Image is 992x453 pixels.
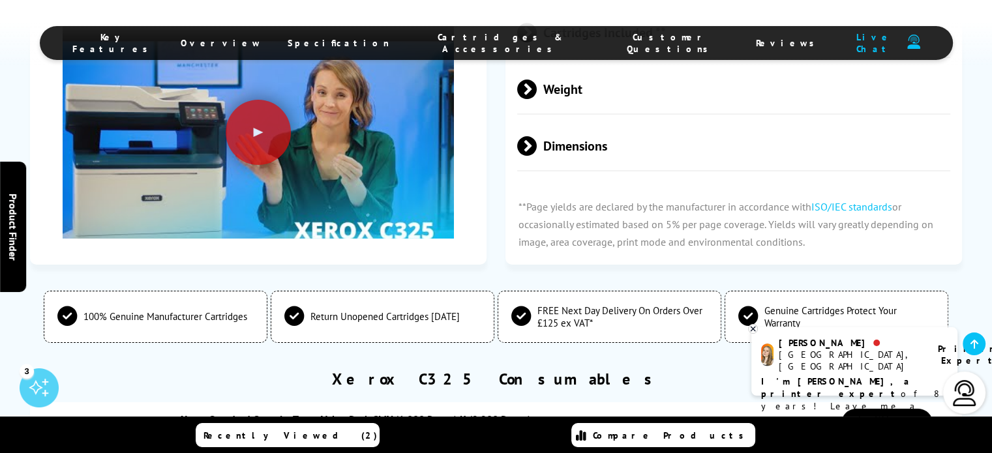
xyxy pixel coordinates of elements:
[72,31,155,55] span: Key Features
[310,310,460,323] span: Return Unopened Cartridges [DATE]
[537,304,708,329] span: FREE Next Day Delivery On Orders Over £125 ex VAT*
[196,423,380,447] a: Recently Viewed (2)
[7,193,20,260] span: Product Finder
[593,430,751,441] span: Compare Products
[811,200,892,213] a: ISO/IEC standards
[415,31,586,55] span: Cartridges & Accessories
[761,343,774,366] img: amy-livechat.png
[761,375,948,437] p: of 8 years! Leave me a message and I'll respond ASAP
[779,349,922,372] div: [GEOGRAPHIC_DATA], [GEOGRAPHIC_DATA]
[612,31,730,55] span: Customer Questions
[83,310,247,323] span: 100% Genuine Manufacturer Cartridges
[332,369,660,389] a: Xerox C325 Consumables
[181,37,262,49] span: Overview
[952,380,978,406] img: user-headset-light.svg
[288,37,389,49] span: Specification
[847,31,900,55] span: Live Chat
[20,364,34,378] div: 3
[203,430,378,441] span: Recently Viewed (2)
[63,5,454,298] img: Play
[517,121,950,170] span: Dimensions
[756,37,821,49] span: Reviews
[517,65,950,113] span: Weight
[764,304,935,329] span: Genuine Cartridges Protect Your Warranty
[761,375,913,400] b: I'm [PERSON_NAME], a printer expert
[505,185,963,265] p: **Page yields are declared by the manufacturer in accordance with or occasionally estimated based...
[907,35,920,50] img: user-headset-duotone.svg
[181,413,531,426] a: Xerox Standard Capacity Toner Value Pack CMY (1,800 Pages) K (2,200 Pages)
[779,337,922,349] div: [PERSON_NAME]
[571,423,755,447] a: Compare Products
